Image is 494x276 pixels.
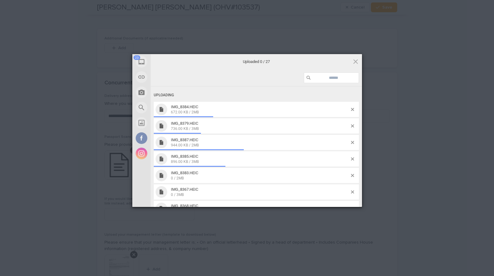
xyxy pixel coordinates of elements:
[171,176,175,180] span: 0 /
[176,193,184,197] span: 3MB
[169,171,351,181] span: IMG_8383.HEIC
[169,204,351,214] span: IMG_8368.HEIC
[169,138,351,148] span: IMG_8387.HEIC
[171,160,190,164] span: 896.00 KB /
[191,110,199,114] span: 2MB
[171,193,175,197] span: 0 /
[171,171,198,175] span: IMG_8383.HEIC
[176,176,184,180] span: 2MB
[191,143,199,147] span: 2MB
[191,127,199,131] span: 3MB
[352,58,359,65] span: Click here or hit ESC to close picker
[195,59,318,64] span: Uploaded 0 / 27
[191,160,199,164] span: 3MB
[171,105,198,109] span: IMG_8384.HEIC
[171,127,190,131] span: 736.00 KB /
[171,187,198,192] span: IMG_8367.HEIC
[171,143,190,147] span: 944.00 KB /
[169,187,351,197] span: IMG_8367.HEIC
[171,204,198,208] span: IMG_8368.HEIC
[169,121,351,131] span: IMG_8379.HEIC
[154,90,359,101] div: Uploading
[171,154,198,159] span: IMG_8385.HEIC
[169,154,351,164] span: IMG_8385.HEIC
[169,105,351,115] span: IMG_8384.HEIC
[171,121,198,126] span: IMG_8379.HEIC
[171,110,190,114] span: 672.00 KB /
[171,138,198,142] span: IMG_8387.HEIC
